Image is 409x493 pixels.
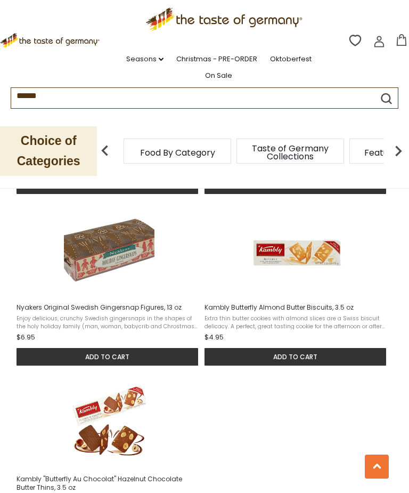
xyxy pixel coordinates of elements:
[17,332,35,343] span: $6.95
[270,53,312,65] a: Oktoberfest
[205,70,232,82] a: On Sale
[140,149,215,157] a: Food By Category
[248,144,333,160] a: Taste of Germany Collections
[17,303,199,312] span: Nyakers Original Swedish Gingersnap Figures, 13 oz
[17,207,202,366] a: Nyakers Original Swedish Gingersnap Figures, 13 oz
[176,53,257,65] a: Christmas - PRE-ORDER
[204,303,387,312] span: Kambly Butterfly Almond Butter Biscuits, 3.5 oz
[204,314,387,329] span: Extra thin butter cookies with almond slices are a Swiss biscuit delicacy. A perfect, great tasti...
[94,140,116,161] img: previous arrow
[17,348,198,366] button: Add to cart
[204,207,390,366] a: Kambly Butterfly Almond Butter Biscuits, 3.5 oz
[204,332,224,343] span: $4.95
[17,314,199,329] span: Enjoy delicious, crunchy Swedish gingersnaps in the shapes of the holy holiday family (man, woman...
[126,53,163,65] a: Seasons
[204,348,386,366] button: Add to cart
[388,140,409,161] img: next arrow
[17,475,199,492] span: Kambly "Butterfly Au Chocolat" Hazelnut Chocolate Butter Thins, 3.5 oz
